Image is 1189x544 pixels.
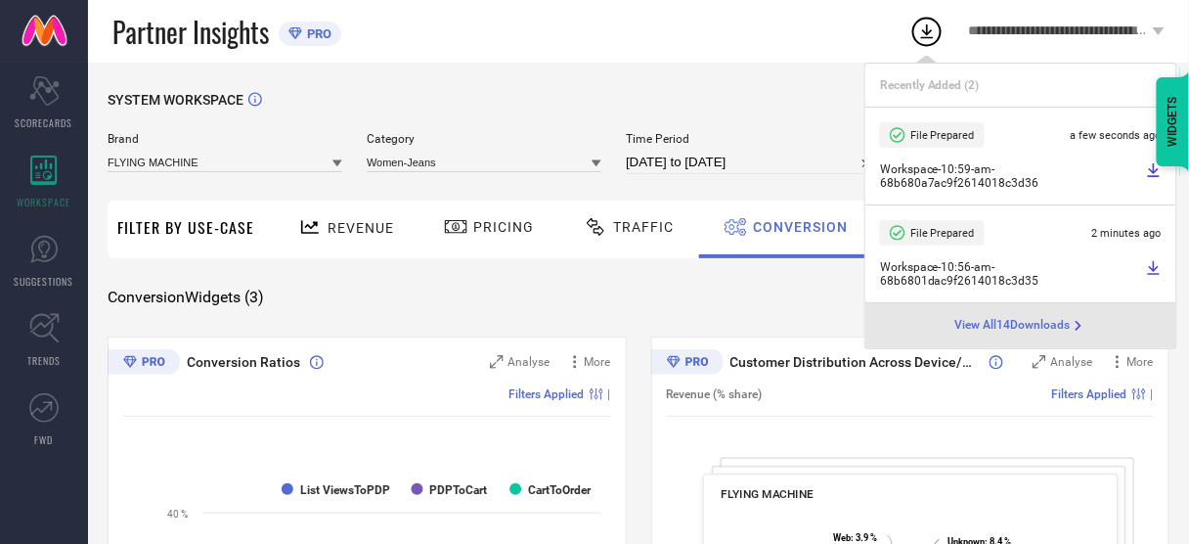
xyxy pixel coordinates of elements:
text: List ViewsToPDP [300,483,390,497]
span: Analyse [508,355,550,369]
span: Customer Distribution Across Device/OS [730,354,981,370]
span: SYSTEM WORKSPACE [108,92,243,108]
span: Traffic [613,219,674,235]
span: Brand [108,132,342,146]
input: Select time period [626,151,880,174]
span: SCORECARDS [16,115,73,130]
span: Revenue (% share) [667,387,763,401]
span: File Prepared [910,227,975,240]
a: Download [1146,162,1162,190]
div: Premium [108,349,180,379]
span: FWD [35,432,54,447]
div: Open download list [909,14,945,49]
span: SUGGESTIONS [15,274,74,289]
span: FLYING MACHINE [721,487,814,501]
tspan: Web [833,532,851,543]
div: Open download page [955,318,1086,334]
span: PRO [302,26,331,41]
span: a few seconds ago [1071,129,1162,142]
span: More [585,355,611,369]
span: Conversion [753,219,848,235]
text: PDPToCart [430,483,488,497]
span: File Prepared [910,129,975,142]
span: Filter By Use-Case [117,215,254,239]
text: : 3.9 % [833,532,877,543]
svg: Zoom [1033,355,1046,369]
span: 2 minutes ago [1092,227,1162,240]
span: Recently Added ( 2 ) [880,78,980,92]
svg: Zoom [490,355,504,369]
span: Workspace - 10:56-am - 68b6801dac9f2614018c3d35 [880,260,1141,288]
span: Filters Applied [1052,387,1127,401]
span: Analyse [1051,355,1093,369]
span: Revenue [328,220,394,236]
span: Conversion Widgets ( 3 ) [108,288,264,307]
span: Category [367,132,601,146]
span: Conversion Ratios [187,354,300,370]
div: Premium [651,349,724,379]
a: View All14Downloads [955,318,1086,334]
span: Partner Insights [112,12,269,52]
span: | [608,387,611,401]
span: More [1127,355,1154,369]
span: WORKSPACE [18,195,71,209]
span: Time Period [626,132,880,146]
span: | [1151,387,1154,401]
span: Pricing [473,219,534,235]
text: 40 % [167,509,188,520]
a: Download [1146,260,1162,288]
text: CartToOrder [528,483,592,497]
span: Filters Applied [509,387,585,401]
span: View All 14 Downloads [955,318,1071,334]
span: Workspace - 10:59-am - 68b680a7ac9f2614018c3d36 [880,162,1141,190]
span: TRENDS [27,353,61,368]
